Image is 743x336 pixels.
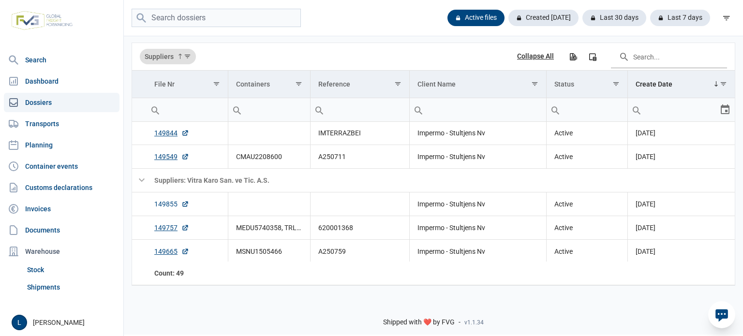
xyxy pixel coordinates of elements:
[410,98,427,121] div: Search box
[236,80,270,88] div: Containers
[628,98,645,121] div: Search box
[154,199,189,209] a: 149855
[409,71,546,98] td: Column Client Name
[310,145,409,168] td: A250711
[4,93,119,112] a: Dossiers
[718,9,735,27] div: filter
[409,216,546,239] td: Impermo - Stultjens Nv
[409,239,546,263] td: Impermo - Stultjens Nv
[228,239,310,263] td: MSNU1505466
[310,239,409,263] td: A250759
[310,71,409,98] td: Column Reference
[147,168,735,192] td: Suppliers: Vitra Karo San. ve Tic. A.S.
[154,80,175,88] div: File Nr
[4,220,119,240] a: Documents
[636,224,655,232] span: [DATE]
[547,98,564,121] div: Search box
[4,199,119,219] a: Invoices
[628,98,719,121] input: Filter cell
[213,80,220,88] span: Show filter options for column 'File Nr'
[409,121,546,145] td: Impermo - Stultjens Nv
[228,216,310,239] td: MEDU5740358, TRLU8951493
[628,98,735,122] td: Filter cell
[311,98,328,121] div: Search box
[383,318,455,327] span: Shipped with ❤️ by FVG
[508,10,579,26] div: Created [DATE]
[547,98,627,121] input: Filter cell
[547,121,628,145] td: Active
[447,10,505,26] div: Active files
[4,114,119,133] a: Transports
[636,153,655,161] span: [DATE]
[719,98,731,121] div: Select
[154,152,189,161] a: 149549
[147,71,228,98] td: Column File Nr
[459,318,461,327] span: -
[417,80,456,88] div: Client Name
[12,315,118,330] div: [PERSON_NAME]
[410,98,546,121] input: Filter cell
[310,216,409,239] td: 620001368
[154,268,220,278] div: File Nr Count: 49
[4,242,119,261] div: Warehouse
[228,98,310,121] input: Filter cell
[4,50,119,70] a: Search
[409,98,546,122] td: Filter cell
[184,53,191,60] span: Show filter options for column 'Suppliers'
[140,49,196,64] div: Suppliers
[132,168,147,192] td: Collapse
[4,72,119,91] a: Dashboard
[547,145,628,168] td: Active
[228,145,310,168] td: CMAU2208600
[409,145,546,168] td: Impermo - Stultjens Nv
[650,10,710,26] div: Last 7 days
[394,80,401,88] span: Show filter options for column 'Reference'
[132,43,735,285] div: Data grid with 79 rows and 7 columns
[636,129,655,137] span: [DATE]
[147,98,228,122] td: Filter cell
[295,80,302,88] span: Show filter options for column 'Containers'
[564,48,581,65] div: Export all data to Excel
[310,121,409,145] td: IMTERRAZBEI
[612,80,620,88] span: Show filter options for column 'Status'
[531,80,538,88] span: Show filter options for column 'Client Name'
[554,80,574,88] div: Status
[228,98,310,122] td: Filter cell
[547,192,628,216] td: Active
[547,216,628,239] td: Active
[132,9,301,28] input: Search dossiers
[636,80,672,88] div: Create Date
[4,135,119,155] a: Planning
[228,98,246,121] div: Search box
[720,80,727,88] span: Show filter options for column 'Create Date'
[140,43,727,70] div: Data grid toolbar
[636,248,655,255] span: [DATE]
[4,157,119,176] a: Container events
[636,200,655,208] span: [DATE]
[517,52,554,61] div: Collapse All
[154,128,189,138] a: 149844
[228,71,310,98] td: Column Containers
[4,178,119,197] a: Customs declarations
[628,71,735,98] td: Column Create Date
[547,98,628,122] td: Filter cell
[318,80,350,88] div: Reference
[23,261,119,278] a: Stock
[311,98,409,121] input: Filter cell
[464,319,484,326] span: v1.1.34
[409,192,546,216] td: Impermo - Stultjens Nv
[12,315,27,330] button: L
[584,48,601,65] div: Column Chooser
[147,98,228,121] input: Filter cell
[611,45,727,68] input: Search in the data grid
[154,223,189,233] a: 149757
[582,10,646,26] div: Last 30 days
[147,98,164,121] div: Search box
[547,239,628,263] td: Active
[154,247,189,256] a: 149665
[23,278,119,296] a: Shipments
[310,98,409,122] td: Filter cell
[8,7,76,34] img: FVG - Global freight forwarding
[547,71,628,98] td: Column Status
